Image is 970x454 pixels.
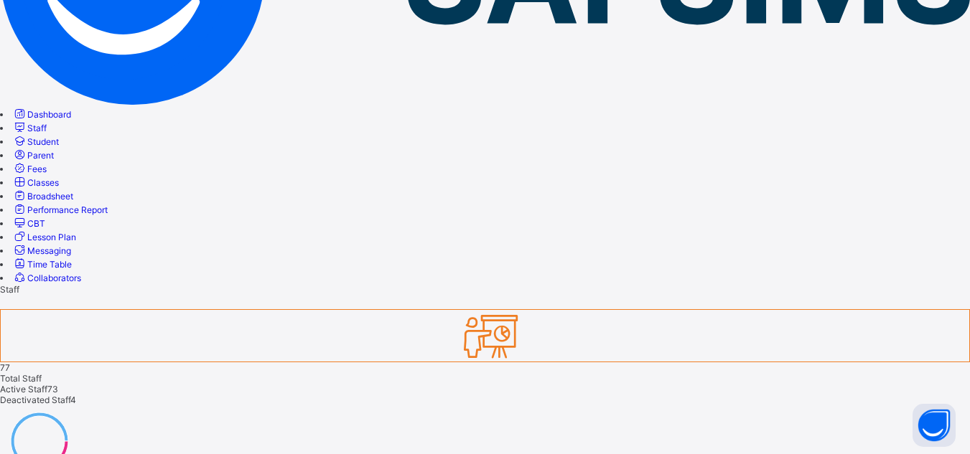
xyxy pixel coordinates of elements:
span: Collaborators [27,273,81,283]
a: Student [12,136,59,147]
a: Lesson Plan [12,232,76,242]
span: CBT [27,218,45,229]
span: Performance Report [27,204,108,215]
span: Broadsheet [27,191,73,202]
span: Parent [27,150,54,161]
span: Time Table [27,259,72,270]
a: Time Table [12,259,72,270]
a: Staff [12,123,47,133]
span: Messaging [27,245,71,256]
a: Messaging [12,245,71,256]
a: CBT [12,218,45,229]
a: Performance Report [12,204,108,215]
span: Lesson Plan [27,232,76,242]
span: Staff [27,123,47,133]
span: Fees [27,164,47,174]
span: Student [27,136,59,147]
span: 73 [47,384,58,394]
a: Fees [12,164,47,174]
span: Dashboard [27,109,71,120]
a: Dashboard [12,109,71,120]
a: Parent [12,150,54,161]
span: Classes [27,177,59,188]
a: Collaborators [12,273,81,283]
a: Broadsheet [12,191,73,202]
button: Open asap [913,404,956,447]
a: Classes [12,177,59,188]
span: 4 [70,394,76,405]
